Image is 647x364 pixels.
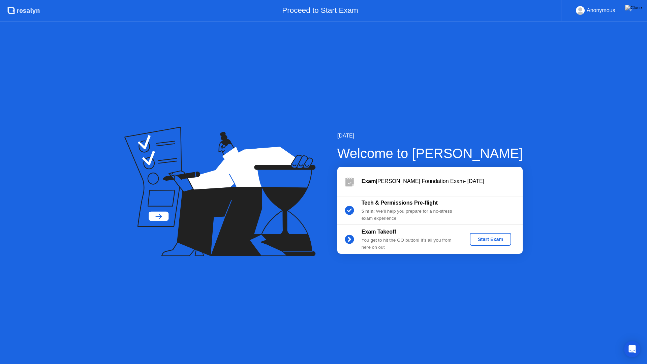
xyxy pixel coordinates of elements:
div: [DATE] [337,132,523,140]
b: Exam [362,178,376,184]
button: Start Exam [470,233,511,246]
div: Anonymous [587,6,615,15]
b: Exam Takeoff [362,229,396,235]
div: You get to hit the GO button! It’s all you from here on out [362,237,459,251]
div: Welcome to [PERSON_NAME] [337,143,523,163]
div: [PERSON_NAME] Foundation Exam- [DATE] [362,177,523,185]
b: 5 min [362,209,374,214]
b: Tech & Permissions Pre-flight [362,200,438,206]
div: Open Intercom Messenger [624,341,640,357]
div: : We’ll help you prepare for a no-stress exam experience [362,208,459,222]
div: Start Exam [472,237,509,242]
img: Close [625,5,642,10]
